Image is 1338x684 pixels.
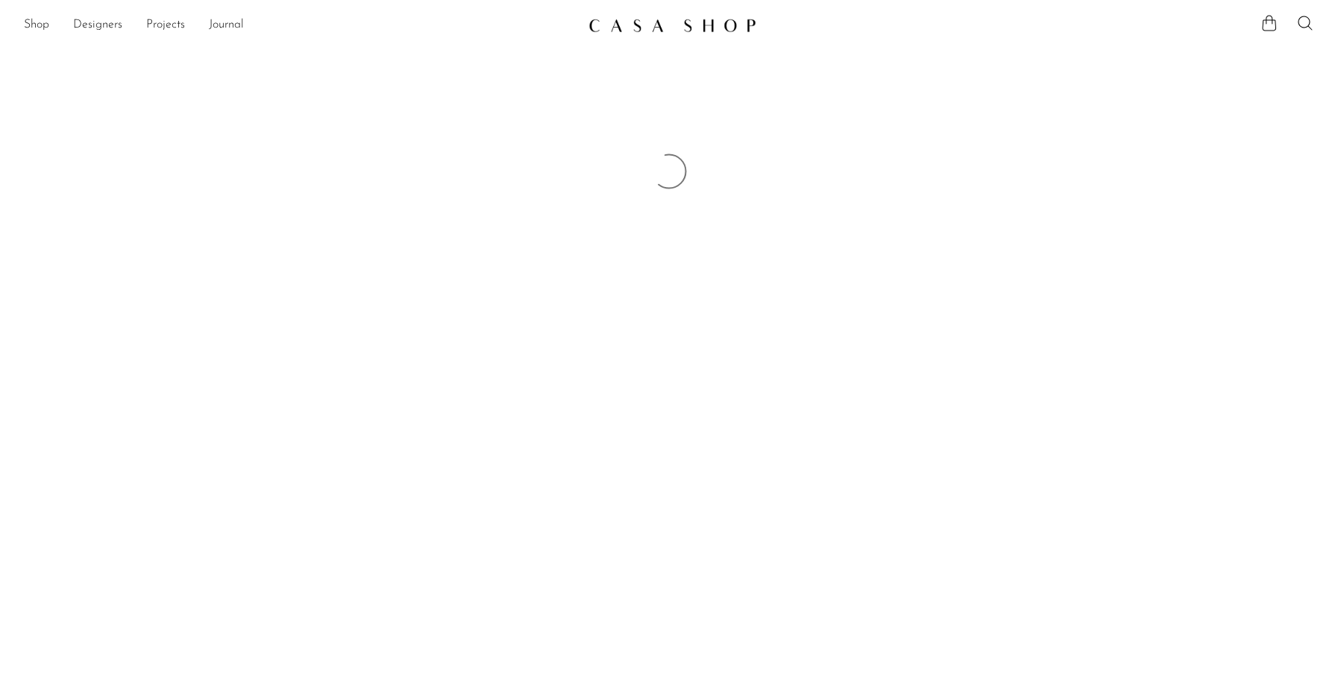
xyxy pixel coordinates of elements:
[24,13,577,38] nav: Desktop navigation
[146,16,185,35] a: Projects
[73,16,122,35] a: Designers
[24,16,49,35] a: Shop
[209,16,244,35] a: Journal
[24,13,577,38] ul: NEW HEADER MENU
